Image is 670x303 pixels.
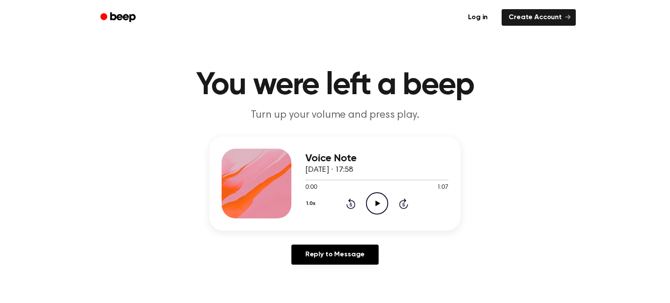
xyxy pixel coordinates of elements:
span: 0:00 [305,183,317,192]
a: Log in [459,7,496,27]
span: 1:07 [437,183,448,192]
a: Reply to Message [291,245,379,265]
h1: You were left a beep [112,70,558,101]
a: Beep [94,9,144,26]
a: Create Account [502,9,576,26]
span: [DATE] · 17:58 [305,166,353,174]
p: Turn up your volume and press play. [167,108,502,123]
h3: Voice Note [305,153,448,164]
button: 1.0x [305,196,318,211]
